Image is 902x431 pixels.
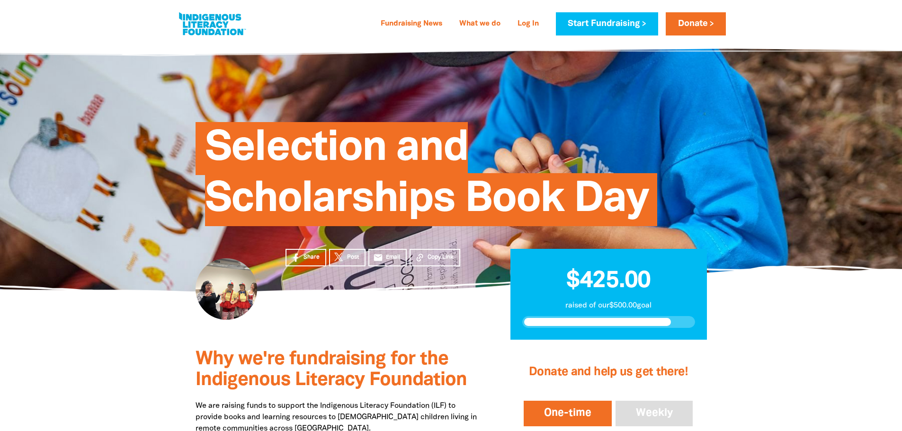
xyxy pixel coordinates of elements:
[666,12,725,35] a: Donate
[304,253,320,262] span: Share
[454,17,506,32] a: What we do
[373,253,383,263] i: email
[205,129,648,226] span: Selection and Scholarships Book Day
[347,253,359,262] span: Post
[614,399,695,428] button: Weekly
[286,249,326,266] a: Share
[196,351,467,389] span: Why we're fundraising for the Indigenous Literacy Foundation
[566,270,651,292] span: $425.00
[522,353,695,391] h2: Donate and help us get there!
[556,12,658,35] a: Start Fundraising
[410,249,460,266] button: Copy Link
[522,300,695,311] p: raised of our $500.00 goal
[368,249,407,266] a: emailEmail
[428,253,454,262] span: Copy Link
[375,17,448,32] a: Fundraising News
[386,253,400,262] span: Email
[329,249,366,266] a: Post
[512,17,545,32] a: Log In
[522,399,614,428] button: One-time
